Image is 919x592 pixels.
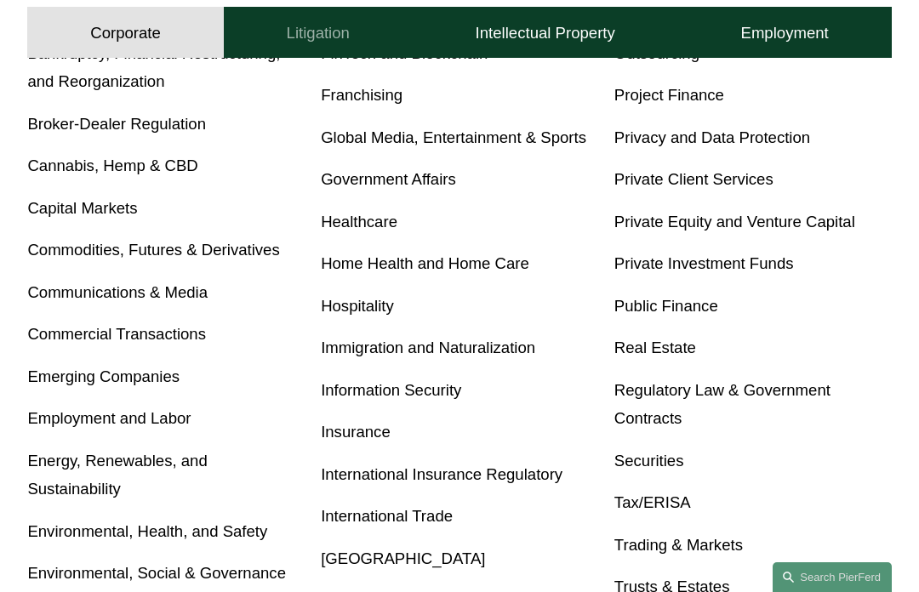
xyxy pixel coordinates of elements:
[27,199,137,217] a: Capital Markets
[614,536,743,554] a: Trading & Markets
[27,409,191,427] a: Employment and Labor
[321,549,485,567] a: [GEOGRAPHIC_DATA]
[27,241,279,259] a: Commodities, Futures & Derivatives
[27,325,206,343] a: Commercial Transactions
[614,452,684,470] a: Securities
[321,213,397,231] a: Healthcare
[321,381,461,399] a: Information Security
[614,44,699,62] a: Outsourcing
[321,297,394,315] a: Hospitality
[614,86,724,104] a: Project Finance
[27,115,206,133] a: Broker-Dealer Regulation
[321,339,535,356] a: Immigration and Naturalization
[614,493,691,511] a: Tax/ERISA
[27,367,180,385] a: Emerging Companies
[614,128,810,146] a: Privacy and Data Protection
[321,128,586,146] a: Global Media, Entertainment & Sports
[321,465,562,483] a: International Insurance Regulatory
[476,22,615,43] h4: Intellectual Property
[321,86,402,104] a: Franchising
[614,381,831,427] a: Regulatory Law & Government Contracts
[321,507,453,525] a: International Trade
[27,283,208,301] a: Communications & Media
[287,22,350,43] h4: Litigation
[321,423,391,441] a: Insurance
[90,22,161,43] h4: Corporate
[27,522,267,540] a: Environmental, Health, and Safety
[741,22,829,43] h4: Employment
[27,452,207,498] a: Energy, Renewables, and Sustainability
[614,170,773,188] a: Private Client Services
[614,254,794,272] a: Private Investment Funds
[321,170,456,188] a: Government Affairs
[614,213,855,231] a: Private Equity and Venture Capital
[614,297,718,315] a: Public Finance
[773,562,892,592] a: Search this site
[614,339,696,356] a: Real Estate
[321,254,529,272] a: Home Health and Home Care
[27,157,197,174] a: Cannabis, Hemp & CBD
[321,44,488,62] a: FinTech and Blockchain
